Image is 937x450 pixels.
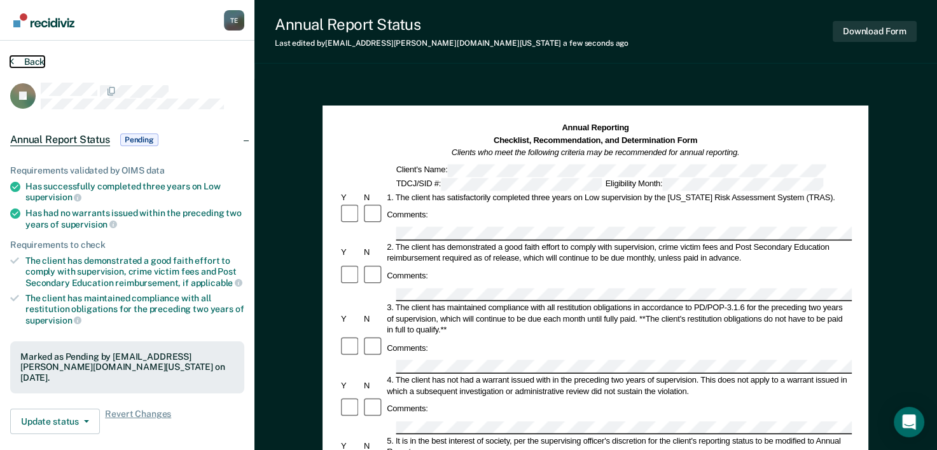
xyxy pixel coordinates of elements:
strong: Annual Reporting [562,123,629,132]
div: Comments: [385,342,430,353]
button: Profile dropdown button [224,10,244,31]
div: Requirements to check [10,240,244,250]
div: Comments: [385,270,430,281]
div: Last edited by [EMAIL_ADDRESS][PERSON_NAME][DOMAIN_NAME][US_STATE] [275,39,628,48]
strong: Checklist, Recommendation, and Determination Form [494,135,697,144]
div: Comments: [385,209,430,220]
div: Client's Name: [394,164,828,177]
span: Revert Changes [105,409,171,434]
div: N [362,247,385,258]
span: Annual Report Status [10,133,110,146]
span: Pending [120,133,158,146]
div: 3. The client has maintained compliance with all restitution obligations in accordance to PD/POP-... [385,303,852,336]
div: Y [339,247,362,258]
button: Back [10,56,45,67]
div: Y [339,380,362,391]
div: Has successfully completed three years on Low [25,181,244,203]
button: Download Form [833,21,917,42]
span: applicable [191,278,242,288]
div: 2. The client has demonstrated a good faith effort to comply with supervision, crime victim fees ... [385,242,852,264]
div: Y [339,191,362,202]
button: Update status [10,409,100,434]
div: Marked as Pending by [EMAIL_ADDRESS][PERSON_NAME][DOMAIN_NAME][US_STATE] on [DATE]. [20,351,234,383]
div: Annual Report Status [275,15,628,34]
div: The client has maintained compliance with all restitution obligations for the preceding two years of [25,293,244,325]
div: Has had no warrants issued within the preceding two years of [25,208,244,229]
span: a few seconds ago [563,39,628,48]
div: Requirements validated by OIMS data [10,165,244,176]
div: TDCJ/SID #: [394,178,604,191]
div: Eligibility Month: [604,178,825,191]
div: Comments: [385,403,430,414]
img: Recidiviz [13,13,74,27]
div: N [362,191,385,202]
div: 1. The client has satisfactorily completed three years on Low supervision by the [US_STATE] Risk ... [385,191,852,202]
div: N [362,380,385,391]
span: supervision [25,192,81,202]
span: supervision [25,315,81,325]
div: Y [339,313,362,324]
div: The client has demonstrated a good faith effort to comply with supervision, crime victim fees and... [25,256,244,288]
em: Clients who meet the following criteria may be recommended for annual reporting. [452,148,740,157]
span: supervision [61,219,117,229]
div: Open Intercom Messenger [894,407,924,437]
div: N [362,313,385,324]
div: T E [224,10,244,31]
div: 4. The client has not had a warrant issued with in the preceding two years of supervision. This d... [385,374,852,397]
